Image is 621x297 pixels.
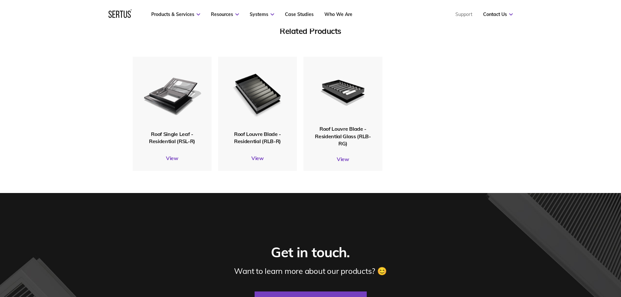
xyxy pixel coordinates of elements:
a: View [133,155,212,161]
span: Roof Single Leaf - Residential (RSL-R) [149,131,195,144]
span: Roof Louvre Blade - Residential Glass (RLB-RG) [315,126,371,147]
div: Related Products [133,26,489,36]
a: View [303,156,382,162]
a: View [218,155,297,161]
div: Get in touch. [271,244,350,261]
span: Roof Louvre Blade - Residential (RLB-R) [234,131,281,144]
iframe: Chat Widget [504,221,621,297]
a: Products & Services [151,11,200,17]
a: Systems [250,11,274,17]
div: Want to learn more about our products? 😊 [234,266,387,276]
a: Case Studies [285,11,314,17]
a: Support [455,11,472,17]
a: Resources [211,11,239,17]
a: Who We Are [324,11,352,17]
a: Contact Us [483,11,513,17]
